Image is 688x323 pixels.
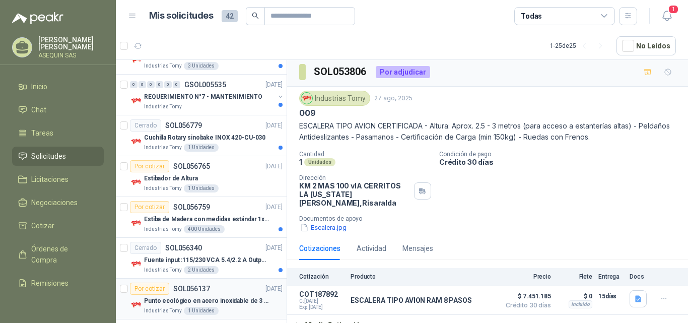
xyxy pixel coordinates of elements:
[184,62,219,70] div: 3 Unidades
[144,215,269,224] p: Estiba de Madera con medidas estándar 1x120x15 de alto
[184,225,225,233] div: 400 Unidades
[130,242,161,254] div: Cerrado
[12,216,104,235] a: Cotizar
[439,151,684,158] p: Condición de pago
[139,81,146,88] div: 0
[376,66,430,78] div: Por adjudicar
[149,9,214,23] h1: Mis solicitudes
[299,108,315,118] p: 009
[184,184,219,192] div: 1 Unidades
[616,36,676,55] button: No Leídos
[144,266,182,274] p: Industrias Tomy
[144,255,269,265] p: Fuente input :115/230 VCA 5.4/2.2 A Output: 24 VDC 10 A 47-63 Hz
[144,144,182,152] p: Industrias Tomy
[165,244,202,251] p: SOL056340
[130,54,142,66] img: Company Logo
[144,184,182,192] p: Industrias Tomy
[173,204,210,211] p: SOL056759
[265,80,283,90] p: [DATE]
[299,298,345,304] span: C: [DATE]
[12,239,104,270] a: Órdenes de Compra
[130,119,161,132] div: Cerrado
[31,278,68,289] span: Remisiones
[144,296,269,306] p: Punto ecológico en acero inoxidable de 3 puestos, con capacidad para 121L cada división.
[184,307,219,315] div: 1 Unidades
[569,300,592,308] div: Incluido
[557,273,592,280] p: Flete
[402,243,433,254] div: Mensajes
[299,158,302,166] p: 1
[265,203,283,212] p: [DATE]
[130,283,169,295] div: Por cotizar
[173,81,180,88] div: 0
[31,104,46,115] span: Chat
[116,115,287,156] a: CerradoSOL056779[DATE] Company LogoCuchilla Rotary sinobake INOX 420-CU-030Industrias Tomy1 Unidades
[299,181,410,207] p: KM 2 MAS 100 vIA CERRITOS LA [US_STATE] [PERSON_NAME] , Risaralda
[351,296,472,304] p: ESCALERA TIPO AVION RAM 8 PASOS
[314,64,368,80] h3: SOL053806
[299,290,345,298] p: COT187892
[598,290,624,302] p: 15 días
[12,12,63,24] img: Logo peakr
[144,133,265,143] p: Cuchilla Rotary sinobake INOX 420-CU-030
[630,273,650,280] p: Docs
[12,297,104,316] a: Configuración
[31,151,66,162] span: Solicitudes
[144,62,182,70] p: Industrias Tomy
[184,144,219,152] div: 1 Unidades
[165,122,202,129] p: SOL056779
[12,100,104,119] a: Chat
[144,174,198,183] p: Estibador de Altura
[501,273,551,280] p: Precio
[301,93,312,104] img: Company Logo
[31,243,94,266] span: Órdenes de Compra
[147,81,155,88] div: 0
[299,243,340,254] div: Cotizaciones
[252,12,259,19] span: search
[144,307,182,315] p: Industrias Tomy
[299,91,370,106] div: Industrias Tomy
[130,258,142,270] img: Company Logo
[38,52,104,58] p: ASEQUIN SAS
[116,279,287,319] a: Por cotizarSOL056137[DATE] Company LogoPunto ecológico en acero inoxidable de 3 puestos, con capa...
[144,225,182,233] p: Industrias Tomy
[299,222,348,233] button: Escalera.jpg
[12,274,104,293] a: Remisiones
[173,163,210,170] p: SOL056765
[184,266,219,274] div: 2 Unidades
[501,302,551,308] span: Crédito 30 días
[156,81,163,88] div: 0
[31,81,47,92] span: Inicio
[304,158,335,166] div: Unidades
[12,123,104,143] a: Tareas
[299,273,345,280] p: Cotización
[116,197,287,238] a: Por cotizarSOL056759[DATE] Company LogoEstiba de Madera con medidas estándar 1x120x15 de altoIndu...
[658,7,676,25] button: 1
[144,103,182,111] p: Industrias Tomy
[439,158,684,166] p: Crédito 30 días
[357,243,386,254] div: Actividad
[184,81,226,88] p: GSOL005535
[12,170,104,189] a: Licitaciones
[557,290,592,302] p: $ 0
[265,121,283,131] p: [DATE]
[31,127,53,139] span: Tareas
[501,290,551,302] span: $ 7.451.185
[12,193,104,212] a: Negociaciones
[31,174,68,185] span: Licitaciones
[12,147,104,166] a: Solicitudes
[38,36,104,50] p: [PERSON_NAME] [PERSON_NAME]
[130,201,169,213] div: Por cotizar
[299,215,684,222] p: Documentos de apoyo
[265,284,283,294] p: [DATE]
[130,176,142,188] img: Company Logo
[299,304,345,310] span: Exp: [DATE]
[299,151,431,158] p: Cantidad
[550,38,608,54] div: 1 - 25 de 25
[299,120,676,143] p: ESCALERA TIPO AVION CERTIFICADA - Altura: Aprox. 2.5 - 3 metros (para acceso a estanterías altas)...
[173,285,210,292] p: SOL056137
[130,95,142,107] img: Company Logo
[144,92,262,102] p: REQUERIMIENTO N°7 - MANTENIMIENTO
[31,220,54,231] span: Cotizar
[598,273,624,280] p: Entrega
